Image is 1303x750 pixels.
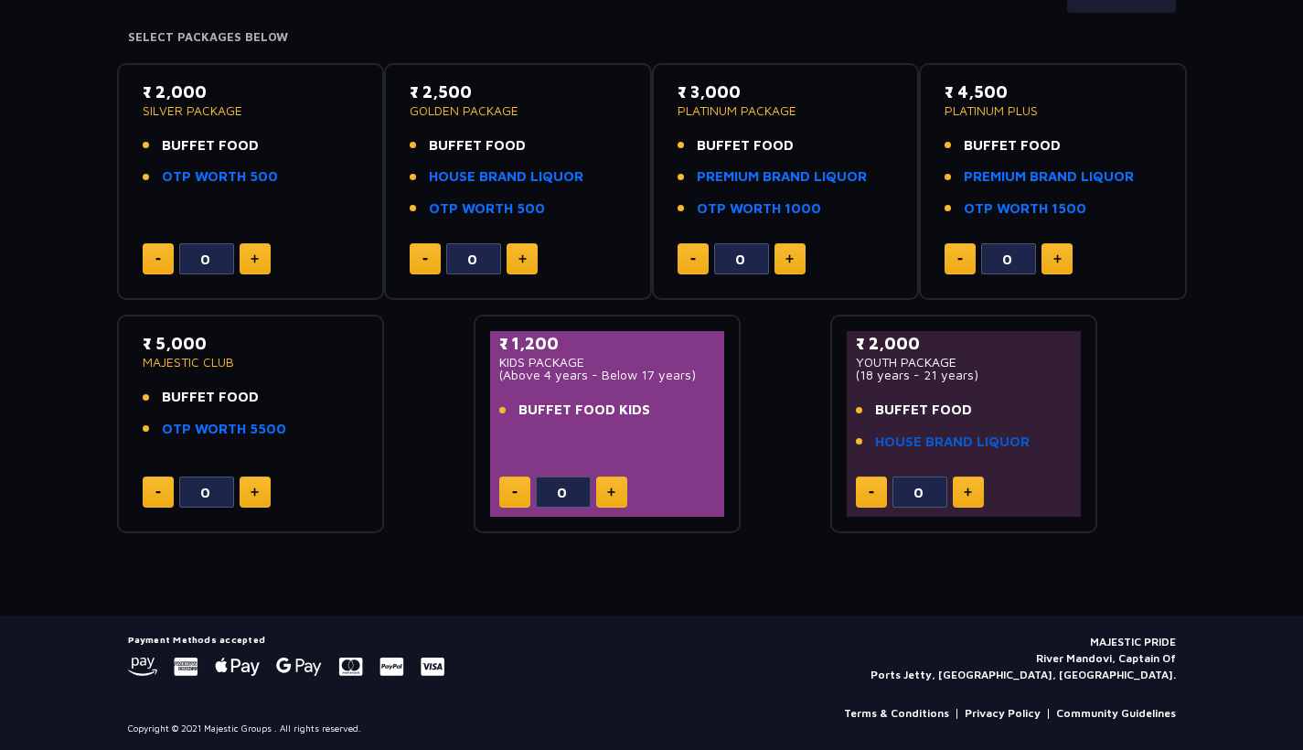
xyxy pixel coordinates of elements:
[785,254,794,263] img: plus
[251,487,259,497] img: plus
[162,419,286,440] a: OTP WORTH 5500
[499,331,716,356] p: ₹ 1,200
[410,80,626,104] p: ₹ 2,500
[143,104,359,117] p: SILVER PACKAGE
[957,258,963,261] img: minus
[143,331,359,356] p: ₹ 5,000
[429,198,545,220] a: OTP WORTH 500
[875,400,972,421] span: BUFFET FOOD
[512,491,518,494] img: minus
[155,258,161,261] img: minus
[143,80,359,104] p: ₹ 2,000
[128,30,1176,45] h4: Select Packages Below
[690,258,696,261] img: minus
[155,491,161,494] img: minus
[697,166,867,187] a: PREMIUM BRAND LIQUOR
[128,634,444,645] h5: Payment Methods accepted
[875,432,1030,453] a: HOUSE BRAND LIQUOR
[410,104,626,117] p: GOLDEN PACKAGE
[607,487,615,497] img: plus
[429,166,583,187] a: HOUSE BRAND LIQUOR
[678,80,894,104] p: ₹ 3,000
[422,258,428,261] img: minus
[162,387,259,408] span: BUFFET FOOD
[251,254,259,263] img: plus
[965,705,1041,722] a: Privacy Policy
[870,634,1176,683] p: MAJESTIC PRIDE River Mandovi, Captain Of Ports Jetty, [GEOGRAPHIC_DATA], [GEOGRAPHIC_DATA].
[143,356,359,369] p: MAJESTIC CLUB
[518,254,527,263] img: plus
[162,135,259,156] span: BUFFET FOOD
[869,491,874,494] img: minus
[697,135,794,156] span: BUFFET FOOD
[964,166,1134,187] a: PREMIUM BRAND LIQUOR
[128,722,361,735] p: Copyright © 2021 Majestic Groups . All rights reserved.
[429,135,526,156] span: BUFFET FOOD
[964,135,1061,156] span: BUFFET FOOD
[856,356,1073,369] p: YOUTH PACKAGE
[945,80,1161,104] p: ₹ 4,500
[964,487,972,497] img: plus
[499,356,716,369] p: KIDS PACKAGE
[844,705,949,722] a: Terms & Conditions
[499,369,716,381] p: (Above 4 years - Below 17 years)
[1053,254,1062,263] img: plus
[518,400,650,421] span: BUFFET FOOD KIDS
[697,198,821,220] a: OTP WORTH 1000
[856,369,1073,381] p: (18 years - 21 years)
[964,198,1086,220] a: OTP WORTH 1500
[945,104,1161,117] p: PLATINUM PLUS
[1056,705,1176,722] a: Community Guidelines
[162,166,278,187] a: OTP WORTH 500
[856,331,1073,356] p: ₹ 2,000
[678,104,894,117] p: PLATINUM PACKAGE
